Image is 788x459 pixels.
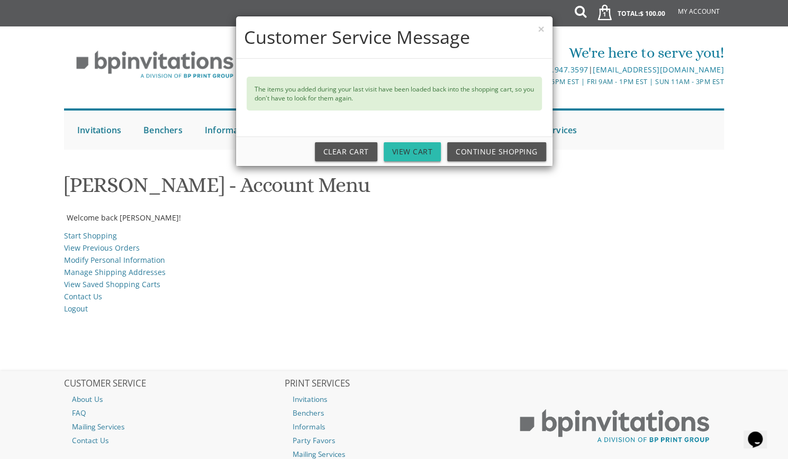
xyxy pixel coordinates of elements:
a: Clear Cart [315,142,377,161]
a: Continue Shopping [447,142,546,161]
div: The items you added during your last visit have been loaded back into the shopping cart, so you d... [247,77,542,111]
button: × [538,23,544,34]
a: View Cart [384,142,441,161]
iframe: chat widget [744,417,777,448]
h4: Customer Service Message [244,24,545,50]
